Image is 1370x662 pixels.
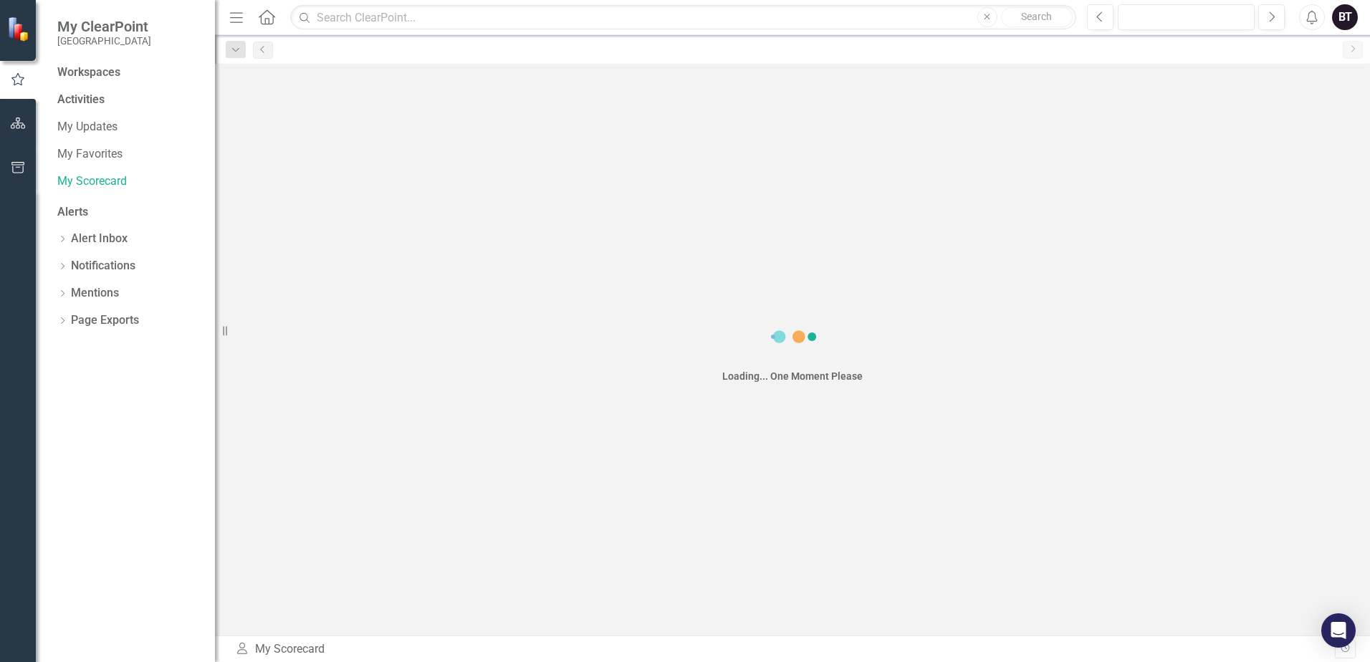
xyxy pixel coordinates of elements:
a: Notifications [71,258,135,274]
div: Alerts [57,204,201,221]
span: My ClearPoint [57,18,151,35]
button: BT [1332,4,1358,30]
button: Search [1001,7,1073,27]
div: Loading... One Moment Please [722,369,863,383]
a: Mentions [71,285,119,302]
div: Activities [57,92,201,108]
a: Page Exports [71,312,139,329]
div: My Scorecard [235,641,1335,658]
a: My Scorecard [57,173,201,190]
input: Search ClearPoint... [290,5,1076,30]
small: [GEOGRAPHIC_DATA] [57,35,151,47]
a: My Favorites [57,146,201,163]
a: My Updates [57,119,201,135]
div: Open Intercom Messenger [1321,613,1356,648]
span: Search [1021,11,1052,22]
a: Alert Inbox [71,231,128,247]
div: Workspaces [57,64,120,81]
img: ClearPoint Strategy [6,16,32,42]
